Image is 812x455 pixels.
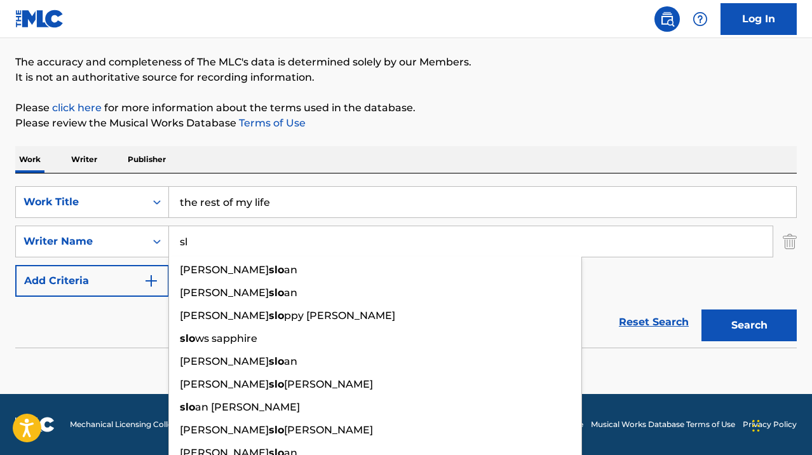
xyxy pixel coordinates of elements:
a: Public Search [654,6,680,32]
span: [PERSON_NAME] [180,424,269,436]
div: Help [687,6,713,32]
a: Musical Works Database Terms of Use [591,419,735,430]
img: logo [15,417,55,432]
a: Log In [721,3,797,35]
strong: slo [269,309,284,322]
img: MLC Logo [15,10,64,28]
button: Add Criteria [15,265,169,297]
strong: slo [269,264,284,276]
img: search [660,11,675,27]
a: Terms of Use [236,117,306,129]
a: Reset Search [612,308,695,336]
span: an [284,355,297,367]
p: It is not an authoritative source for recording information. [15,70,797,85]
span: [PERSON_NAME] [180,355,269,367]
a: Privacy Policy [743,419,797,430]
span: ws sapphire [195,332,257,344]
strong: slo [180,401,195,413]
strong: slo [269,355,284,367]
p: Publisher [124,146,170,173]
p: Writer [67,146,101,173]
img: 9d2ae6d4665cec9f34b9.svg [144,273,159,289]
p: Work [15,146,44,173]
iframe: Chat Widget [748,394,812,455]
button: Search [701,309,797,341]
div: Drag [752,407,760,445]
span: [PERSON_NAME] [180,309,269,322]
img: help [693,11,708,27]
strong: slo [269,378,284,390]
span: [PERSON_NAME] [284,378,373,390]
span: [PERSON_NAME] [180,264,269,276]
span: an [284,287,297,299]
span: [PERSON_NAME] [284,424,373,436]
strong: slo [180,332,195,344]
p: The accuracy and completeness of The MLC's data is determined solely by our Members. [15,55,797,70]
a: click here [52,102,102,114]
strong: slo [269,424,284,436]
span: [PERSON_NAME] [180,287,269,299]
strong: slo [269,287,284,299]
p: Please for more information about the terms used in the database. [15,100,797,116]
span: an [PERSON_NAME] [195,401,300,413]
p: Please review the Musical Works Database [15,116,797,131]
div: Writer Name [24,234,138,249]
div: Work Title [24,194,138,210]
span: ppy [PERSON_NAME] [284,309,395,322]
form: Search Form [15,186,797,348]
span: [PERSON_NAME] [180,378,269,390]
img: Delete Criterion [783,226,797,257]
span: an [284,264,297,276]
span: Mechanical Licensing Collective © 2025 [70,419,217,430]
